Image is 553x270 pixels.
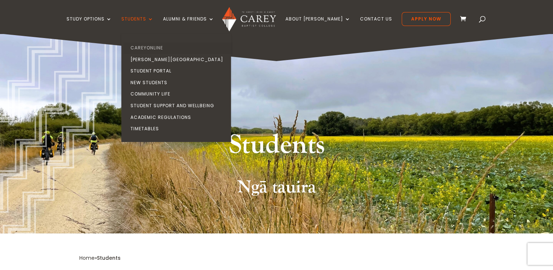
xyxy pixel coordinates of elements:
a: Student Portal [123,65,233,77]
a: [PERSON_NAME][GEOGRAPHIC_DATA] [123,54,233,65]
a: Students [121,16,154,34]
a: Academic Regulations [123,112,233,123]
a: New Students [123,77,233,89]
a: CareyOnline [123,42,233,54]
span: Students [97,254,121,262]
a: Study Options [67,16,112,34]
a: Contact Us [360,16,392,34]
a: Alumni & Friends [163,16,214,34]
span: » [79,254,121,262]
h1: Students [140,128,414,166]
a: Timetables [123,123,233,135]
a: Student Support and Wellbeing [123,100,233,112]
a: Home [79,254,95,262]
img: Carey Baptist College [222,7,276,31]
a: Community Life [123,88,233,100]
a: Apply Now [402,12,451,26]
a: About [PERSON_NAME] [285,16,351,34]
strong: Ngā tauira [237,176,316,198]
